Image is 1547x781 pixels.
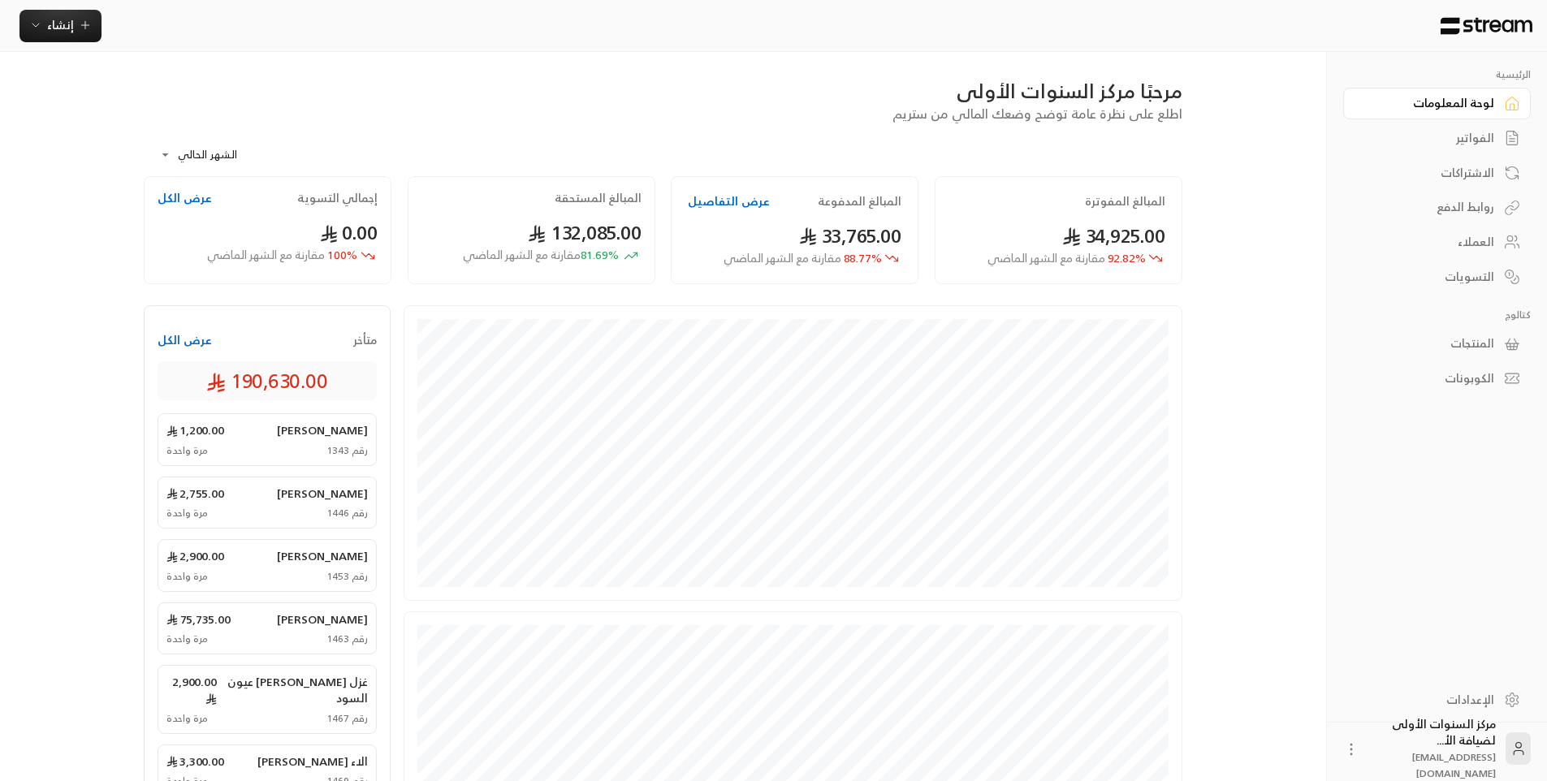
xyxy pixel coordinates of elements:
[353,332,377,348] span: متأخر
[555,190,642,206] h2: المبالغ المستحقة
[1343,328,1531,360] a: المنتجات
[1363,95,1494,111] div: لوحة المعلومات
[818,193,901,209] h2: المبالغ المدفوعة
[987,248,1105,268] span: مقارنة مع الشهر الماضي
[987,250,1146,267] span: 92.82 %
[1363,199,1494,215] div: روابط الدفع
[166,507,208,520] span: مرة واحدة
[166,570,208,583] span: مرة واحدة
[1062,219,1165,252] span: 34,925.00
[326,507,368,520] span: رقم 1446
[688,193,770,209] button: عرض التفاصيل
[320,216,378,249] span: 0.00
[19,10,102,42] button: إنشاء
[166,611,231,628] span: 75,735.00
[724,248,841,268] span: مقارنة مع الشهر الماضي
[1369,716,1496,781] div: مركز السنوات الأولى لضيافة الأ...
[217,674,368,706] span: غزل [PERSON_NAME] عيون السود
[326,632,368,645] span: رقم 1463
[277,611,368,628] span: [PERSON_NAME]
[1343,363,1531,395] a: الكوبونات
[166,753,224,770] span: 3,300.00
[326,444,368,457] span: رقم 1343
[724,250,882,267] span: 88.77 %
[277,485,368,502] span: [PERSON_NAME]
[144,78,1182,104] div: مرحبًا مركز السنوات الأولى
[166,674,217,706] span: 2,900.00
[463,247,619,264] span: 81.69 %
[166,422,224,438] span: 1,200.00
[463,244,581,265] span: مقارنة مع الشهر الماضي
[326,570,368,583] span: رقم 1453
[1343,227,1531,258] a: العملاء
[1343,88,1531,119] a: لوحة المعلومات
[1085,193,1165,209] h2: المبالغ المفوترة
[277,548,368,564] span: [PERSON_NAME]
[158,332,212,348] button: عرض الكل
[1343,157,1531,188] a: الاشتراكات
[1363,335,1494,352] div: المنتجات
[1439,17,1534,35] img: Logo
[1363,269,1494,285] div: التسويات
[158,190,212,206] button: عرض الكل
[206,368,328,394] span: 190,630.00
[166,712,208,725] span: مرة واحدة
[166,444,208,457] span: مرة واحدة
[1343,309,1531,321] p: كتالوج
[528,216,642,249] span: 132,085.00
[297,190,378,206] h2: إجمالي التسوية
[1343,192,1531,223] a: روابط الدفع
[892,102,1182,125] span: اطلع على نظرة عامة توضح وضعك المالي من ستريم
[166,548,224,564] span: 2,900.00
[1363,370,1494,386] div: الكوبونات
[799,219,902,252] span: 33,765.00
[1343,261,1531,292] a: التسويات
[1363,130,1494,146] div: الفواتير
[207,247,357,264] span: 100 %
[1363,234,1494,250] div: العملاء
[207,244,325,265] span: مقارنة مع الشهر الماضي
[152,134,274,176] div: الشهر الحالي
[1343,684,1531,715] a: الإعدادات
[1363,165,1494,181] div: الاشتراكات
[277,422,368,438] span: [PERSON_NAME]
[1343,68,1531,81] p: الرئيسية
[47,15,74,35] span: إنشاء
[1343,123,1531,154] a: الفواتير
[1363,692,1494,708] div: الإعدادات
[166,632,208,645] span: مرة واحدة
[257,753,368,770] span: الاء [PERSON_NAME]
[326,712,368,725] span: رقم 1467
[166,485,224,502] span: 2,755.00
